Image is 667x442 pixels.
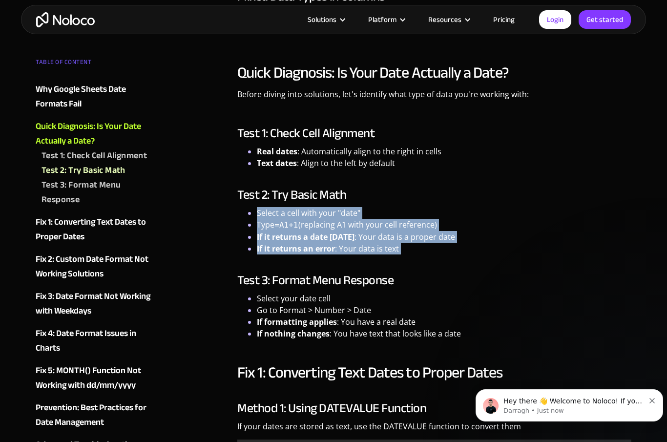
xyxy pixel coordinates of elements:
li: Type (replacing A1 with your cell reference) [257,219,631,231]
a: Fix 3: Date Format Not Working with Weekdays [36,289,154,318]
a: Prevention: Best Practices for Date Management [36,400,154,430]
div: TABLE OF CONTENT [36,55,154,74]
a: Fix 5: MONTH() Function Not Working with dd/mm/yyyy [36,363,154,393]
h3: Test 1: Check Cell Alignment [237,126,631,141]
strong: If it returns an error [257,243,335,254]
li: : You have a real date [257,316,631,328]
a: Test 3: Format Menu Response [42,178,154,207]
a: Pricing [481,13,527,26]
p: If your dates are stored as text, use the DATEVALUE function to convert them [237,421,631,440]
strong: If it returns a date [DATE] [257,232,354,242]
strong: Text dates [257,158,297,168]
div: Resources [428,13,461,26]
a: Get started [579,10,631,29]
a: Why Google Sheets Date Formats Fail [36,82,154,111]
li: Select a cell with your "date" [257,207,631,219]
a: home [36,12,95,27]
a: Login [539,10,571,29]
a: Fix 4: Date Format Issues in Charts [36,326,154,356]
li: : Automatically align to the right in cells [257,146,631,157]
div: Resources [416,13,481,26]
div: Solutions [295,13,356,26]
h3: Test 3: Format Menu Response [237,273,631,288]
div: Platform [356,13,416,26]
h3: Method 1: Using DATEVALUE Function [237,401,631,416]
li: Select your date cell [257,293,631,304]
h2: Quick Diagnosis: Is Your Date Actually a Date? [237,63,631,83]
li: : Your data is a proper date [257,231,631,243]
code: =A1+1 [274,220,298,230]
a: Test 2: Try Basic Math [42,163,154,178]
div: Platform [368,13,396,26]
li: : Your data is text [257,243,631,254]
p: Before diving into solutions, let's identify what type of data you're working with: [237,88,631,107]
a: Quick Diagnosis: Is Your Date Actually a Date? [36,119,154,148]
li: : You have text that looks like a date [257,328,631,339]
li: Go to Format > Number > Date [257,304,631,316]
div: Solutions [308,13,336,26]
strong: Real dates [257,146,297,157]
div: Test 2: Try Basic Math [42,163,125,178]
strong: If nothing changes [257,328,330,339]
a: Test 1: Check Cell Alignment [42,148,154,163]
h2: Fix 1: Converting Text Dates to Proper Dates [237,363,631,382]
h3: Test 2: Try Basic Math [237,188,631,202]
li: : Align to the left by default [257,157,631,169]
strong: If formatting applies [257,316,337,327]
div: Test 1: Check Cell Alignment [42,148,147,163]
a: Fix 2: Custom Date Format Not Working Solutions [36,252,154,281]
a: Fix 1: Converting Text Dates to Proper Dates [36,215,154,244]
iframe: Intercom notifications message [472,369,667,437]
